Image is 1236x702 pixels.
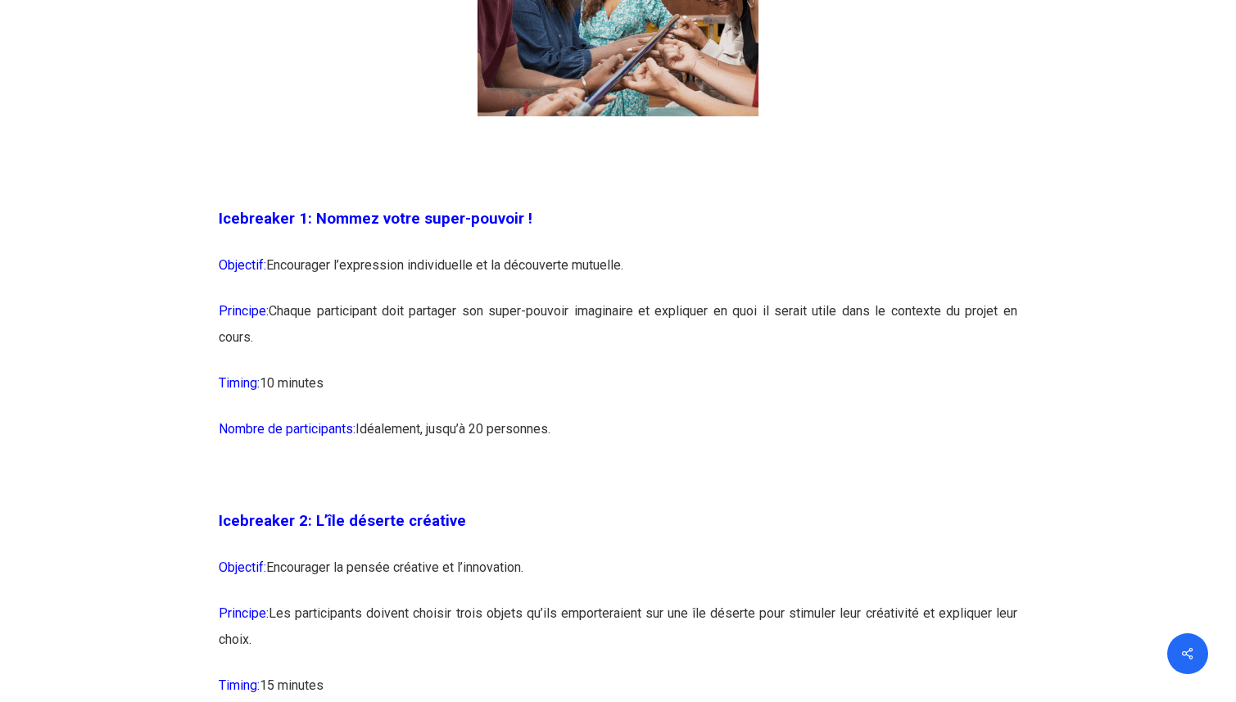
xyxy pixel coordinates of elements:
span: Timing: [219,375,260,391]
span: Icebreaker 1: Nommez votre super-pouvoir ! [219,210,532,228]
span: Icebreaker 2: L’île déserte créative [219,512,466,530]
span: Nombre de participants: [219,421,355,437]
span: Principe: [219,605,269,621]
p: Les participants doivent choisir trois objets qu’ils emporteraient sur une île déserte pour stimu... [219,600,1017,673]
span: Principe: [219,303,269,319]
p: Chaque participant doit partager son super-pouvoir imaginaire et expliquer en quoi il serait util... [219,298,1017,370]
p: Idéalement, jusqu’à 20 personnes. [219,416,1017,462]
p: Encourager la pensée créative et l’innovation. [219,555,1017,600]
span: Timing: [219,677,260,693]
p: Encourager l’expression individuelle et la découverte mutuelle. [219,252,1017,298]
span: Objectif: [219,257,266,273]
p: 10 minutes [219,370,1017,416]
span: Objectif: [219,559,266,575]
